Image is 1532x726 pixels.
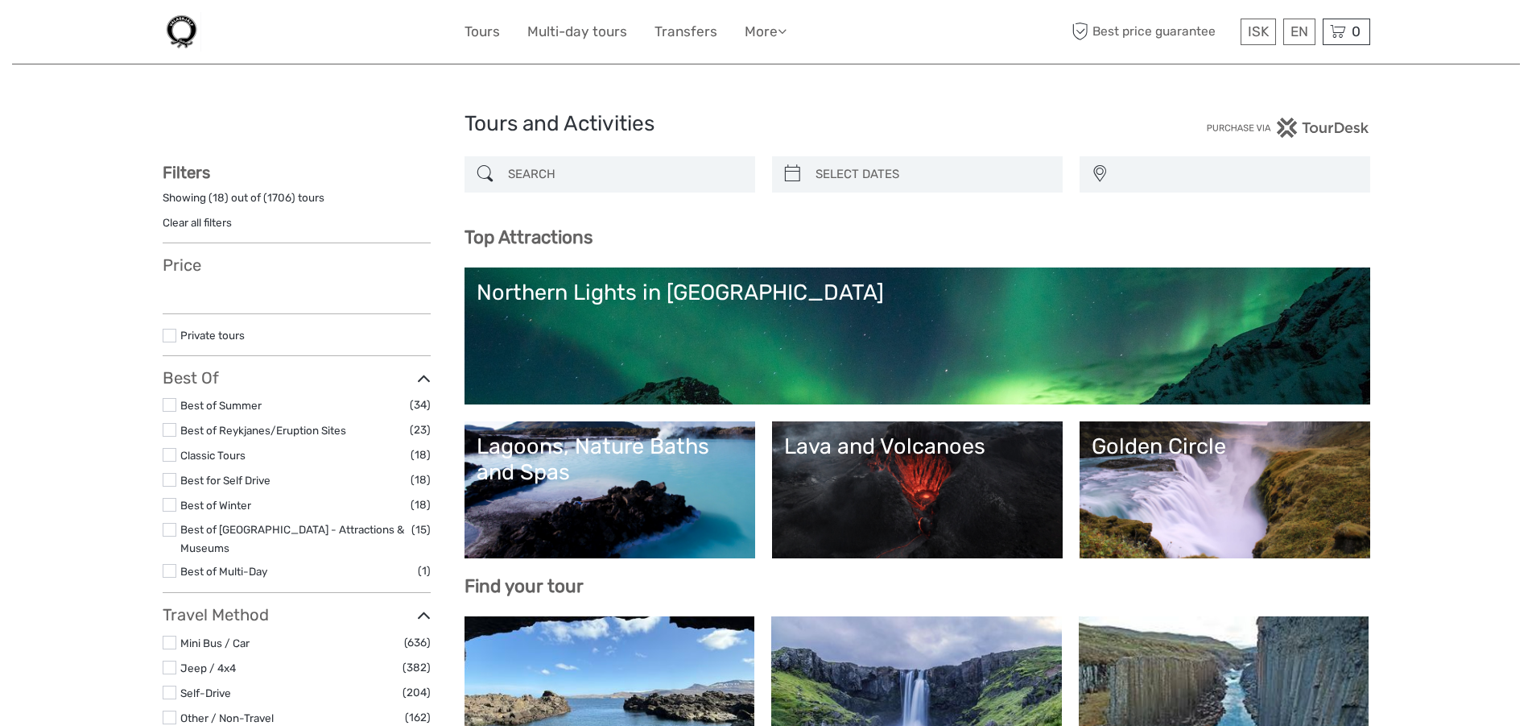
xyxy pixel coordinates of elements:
a: Tours [465,20,500,44]
span: (18) [411,446,431,464]
label: 18 [213,190,225,205]
b: Top Attractions [465,226,593,248]
h1: Tours and Activities [465,111,1068,137]
div: Showing ( ) out of ( ) tours [163,190,431,215]
a: Clear all filters [163,216,232,229]
a: Best of Summer [180,399,262,412]
a: Northern Lights in [GEOGRAPHIC_DATA] [477,280,1358,392]
a: Lava and Volcanoes [784,434,1051,546]
span: (18) [411,471,431,489]
b: Find your tour [465,575,584,597]
a: Best of [GEOGRAPHIC_DATA] - Attractions & Museums [180,523,404,554]
img: PurchaseViaTourDesk.png [1206,118,1369,138]
input: SELECT DATES [809,160,1055,189]
label: 1706 [267,190,291,205]
a: Transfers [655,20,717,44]
a: Other / Non-Travel [180,711,274,724]
span: (23) [410,421,431,439]
div: Northern Lights in [GEOGRAPHIC_DATA] [477,280,1358,305]
div: Golden Circle [1092,434,1358,459]
a: Best of Winter [180,499,251,512]
img: 1580-896266a0-e805-4927-a656-890bb10f5993_logo_small.jpg [163,12,201,52]
a: Private tours [180,329,245,342]
a: Best of Multi-Day [180,565,267,578]
a: Self-Drive [180,687,231,699]
a: Lagoons, Nature Baths and Spas [477,434,743,546]
span: (382) [403,658,431,677]
div: EN [1283,19,1315,45]
input: SEARCH [502,160,747,189]
a: Mini Bus / Car [180,637,250,649]
div: Lava and Volcanoes [784,434,1051,459]
h3: Travel Method [163,605,431,624]
a: Best of Reykjanes/Eruption Sites [180,424,346,437]
span: 0 [1349,23,1363,39]
span: (15) [411,521,431,539]
a: Multi-day tours [527,20,627,44]
span: (34) [410,396,431,414]
span: (204) [403,683,431,702]
a: Classic Tours [180,449,246,462]
strong: Filters [163,163,210,182]
h3: Best Of [163,368,431,388]
span: (18) [411,496,431,514]
div: Lagoons, Nature Baths and Spas [477,434,743,486]
a: Best for Self Drive [180,474,270,487]
a: More [745,20,787,44]
h3: Price [163,255,431,275]
a: Golden Circle [1092,434,1358,546]
a: Jeep / 4x4 [180,662,236,674]
span: (1) [418,562,431,580]
span: ISK [1248,23,1269,39]
span: Best price guarantee [1068,19,1237,45]
span: (636) [404,633,431,652]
